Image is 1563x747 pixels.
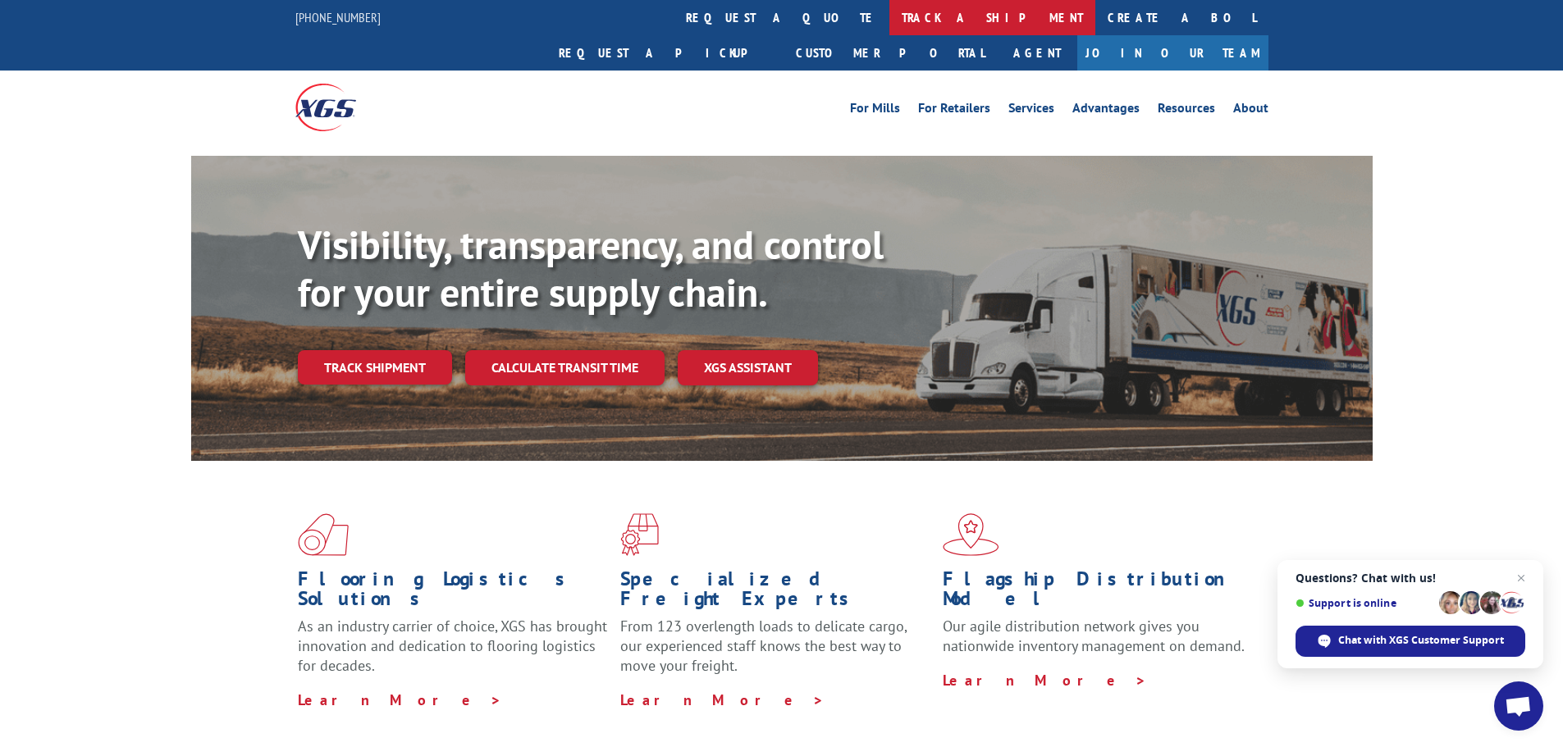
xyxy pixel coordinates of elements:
[1338,633,1504,648] span: Chat with XGS Customer Support
[678,350,818,385] a: XGS ASSISTANT
[850,102,900,120] a: For Mills
[546,35,784,71] a: Request a pickup
[298,219,884,317] b: Visibility, transparency, and control for your entire supply chain.
[298,350,452,385] a: Track shipment
[1072,102,1140,120] a: Advantages
[943,617,1245,655] span: Our agile distribution network gives you nationwide inventory management on demand.
[620,513,659,556] img: xgs-icon-focused-on-flooring-red
[1233,102,1268,120] a: About
[1158,102,1215,120] a: Resources
[1494,681,1543,731] div: Open chat
[620,569,930,617] h1: Specialized Freight Experts
[1077,35,1268,71] a: Join Our Team
[1511,568,1531,588] span: Close chat
[620,690,825,709] a: Learn More >
[1296,626,1525,657] div: Chat with XGS Customer Support
[298,569,608,617] h1: Flooring Logistics Solutions
[943,569,1253,617] h1: Flagship Distribution Model
[298,513,349,556] img: xgs-icon-total-supply-chain-intelligence-red
[298,617,607,675] span: As an industry carrier of choice, XGS has brought innovation and dedication to flooring logistics...
[1296,572,1525,585] span: Questions? Chat with us!
[918,102,990,120] a: For Retailers
[943,513,999,556] img: xgs-icon-flagship-distribution-model-red
[295,9,381,25] a: [PHONE_NUMBER]
[997,35,1077,71] a: Agent
[465,350,665,385] a: Calculate transit time
[298,690,502,709] a: Learn More >
[620,617,930,690] p: From 123 overlength loads to delicate cargo, our experienced staff knows the best way to move you...
[943,671,1147,690] a: Learn More >
[1008,102,1054,120] a: Services
[784,35,997,71] a: Customer Portal
[1296,597,1433,609] span: Support is online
